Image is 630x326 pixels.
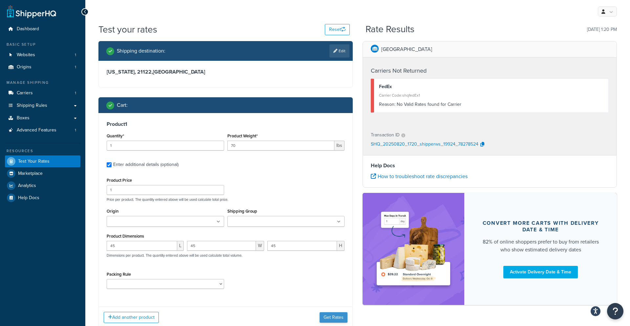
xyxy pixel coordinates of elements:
label: Quantity* [107,133,124,138]
a: Test Your Rates [5,155,80,167]
a: Activate Delivery Date & Time [503,266,578,278]
div: Resources [5,148,80,154]
a: Origins1 [5,61,80,73]
a: Help Docs [5,192,80,204]
h2: Rate Results [366,24,414,35]
span: 1 [75,52,76,58]
span: Marketplace [18,171,43,176]
p: [DATE] 1:20 PM [587,25,617,34]
a: Websites1 [5,49,80,61]
span: Advanced Features [17,128,56,133]
a: Boxes [5,112,80,124]
a: How to troubleshoot rate discrepancies [371,173,468,180]
span: lbs [334,141,345,151]
a: Advanced Features1 [5,124,80,136]
label: Product Dimensions [107,234,144,239]
span: W [256,241,264,251]
span: Shipping Rules [17,103,47,108]
span: Test Your Rates [18,159,50,164]
h3: Product 1 [107,121,345,128]
h4: Help Docs [371,162,609,170]
label: Shipping Group [227,209,257,214]
input: Enter additional details (optional) [107,162,112,167]
li: Websites [5,49,80,61]
div: 82% of online shoppers prefer to buy from retailers who show estimated delivery dates [480,238,601,254]
label: Product Weight* [227,133,258,138]
li: Carriers [5,87,80,99]
p: Dimensions per product. The quantity entered above will be used calculate total volume. [105,253,242,258]
a: Dashboard [5,23,80,35]
span: 1 [75,128,76,133]
span: H [337,241,345,251]
span: 1 [75,90,76,96]
h2: Cart : [117,102,128,108]
label: Product Price [107,178,132,183]
span: Reason: [379,101,395,108]
div: Enter additional details (optional) [113,160,178,169]
p: [GEOGRAPHIC_DATA] [381,45,432,54]
input: 0.00 [227,141,335,151]
h4: Carriers Not Returned [371,66,609,75]
img: feature-image-ddt-36eae7f7280da8017bfb280eaccd9c446f90b1fe08728e4019434db127062ab4.png [372,203,454,295]
span: Help Docs [18,195,39,201]
p: SHQ_20250820_1720_shipperws_19924_78278524 [371,140,478,150]
span: L [177,241,184,251]
button: Open Resource Center [607,303,623,319]
a: Shipping Rules [5,100,80,112]
span: Boxes [17,115,30,121]
div: FedEx [379,82,603,91]
li: Origins [5,61,80,73]
div: Convert more carts with delivery date & time [480,220,601,233]
button: Get Rates [320,312,347,323]
div: Carrier Code: shqfedEx1 [379,91,603,100]
h2: Shipping destination : [117,48,165,54]
div: Manage Shipping [5,80,80,85]
label: Origin [107,209,118,214]
li: Advanced Features [5,124,80,136]
button: Reset [325,24,350,35]
input: 0.0 [107,141,224,151]
span: Carriers [17,90,33,96]
a: Marketplace [5,168,80,179]
div: No Valid Rates found for Carrier [379,100,603,109]
label: Packing Rule [107,272,131,277]
h3: [US_STATE], 21122 , [GEOGRAPHIC_DATA] [107,69,345,75]
a: Analytics [5,180,80,192]
button: Add another product [104,312,159,323]
div: Basic Setup [5,42,80,47]
span: Analytics [18,183,36,189]
span: Websites [17,52,35,58]
span: Dashboard [17,26,39,32]
span: Origins [17,64,31,70]
h1: Test your rates [98,23,157,36]
a: Edit [329,44,349,58]
p: Transaction ID [371,130,400,140]
span: 1 [75,64,76,70]
a: Carriers1 [5,87,80,99]
p: Price per product. The quantity entered above will be used calculate total price. [105,197,346,202]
